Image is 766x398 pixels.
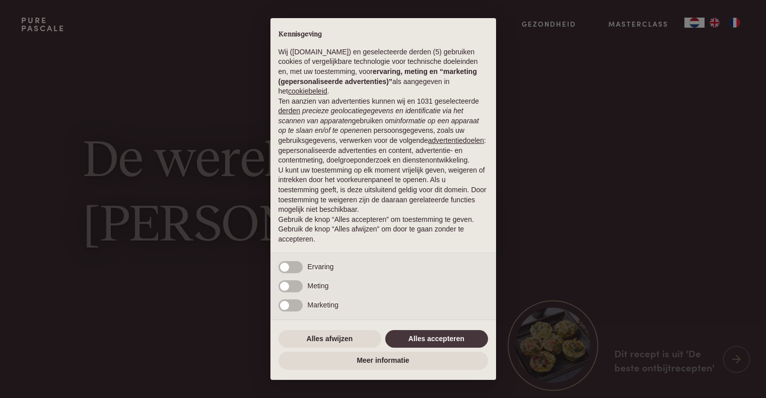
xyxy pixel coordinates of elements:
button: Alles accepteren [385,330,488,348]
span: Marketing [308,301,338,309]
p: Ten aanzien van advertenties kunnen wij en 1031 geselecteerde gebruiken om en persoonsgegevens, z... [278,97,488,166]
span: Meting [308,282,329,290]
p: Wij ([DOMAIN_NAME]) en geselecteerde derden (5) gebruiken cookies of vergelijkbare technologie vo... [278,47,488,97]
span: Ervaring [308,263,334,271]
button: advertentiedoelen [428,136,484,146]
em: informatie op een apparaat op te slaan en/of te openen [278,117,479,135]
button: Alles afwijzen [278,330,381,348]
strong: ervaring, meting en “marketing (gepersonaliseerde advertenties)” [278,67,477,86]
h2: Kennisgeving [278,30,488,39]
p: U kunt uw toestemming op elk moment vrijelijk geven, weigeren of intrekken door het voorkeurenpan... [278,166,488,215]
button: Meer informatie [278,352,488,370]
em: precieze geolocatiegegevens en identificatie via het scannen van apparaten [278,107,463,125]
a: cookiebeleid [288,87,327,95]
p: Gebruik de knop “Alles accepteren” om toestemming te geven. Gebruik de knop “Alles afwijzen” om d... [278,215,488,245]
button: derden [278,106,301,116]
